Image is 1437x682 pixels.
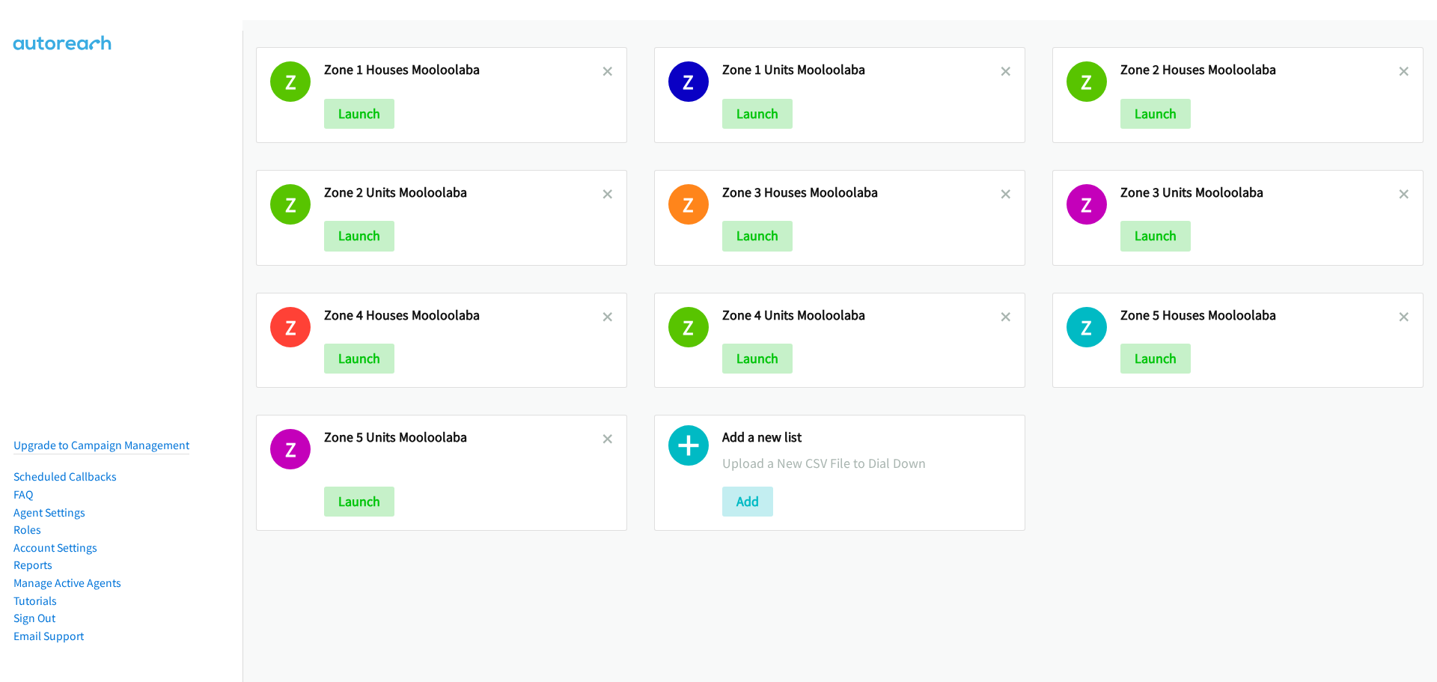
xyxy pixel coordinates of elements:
h1: Z [668,307,709,347]
a: Upgrade to Campaign Management [13,438,189,452]
a: Sign Out [13,611,55,625]
h2: Zone 3 Houses Mooloolaba [722,184,1001,201]
a: Manage Active Agents [13,576,121,590]
h2: Zone 2 Units Mooloolaba [324,184,602,201]
h2: Zone 3 Units Mooloolaba [1120,184,1399,201]
a: Agent Settings [13,505,85,520]
h2: Zone 2 Houses Mooloolaba [1120,61,1399,79]
button: Launch [1120,344,1191,374]
button: Launch [324,221,394,251]
button: Launch [1120,221,1191,251]
a: Roles [13,523,41,537]
h2: Zone 1 Houses Mooloolaba [324,61,602,79]
button: Add [722,487,773,517]
a: Account Settings [13,541,97,555]
h1: Z [270,61,311,102]
a: Reports [13,558,52,572]
h2: Zone 4 Houses Mooloolaba [324,307,602,324]
button: Launch [324,99,394,129]
h1: Z [270,429,311,469]
h1: Z [1067,184,1107,225]
a: FAQ [13,487,33,502]
h2: Zone 5 Units Mooloolaba [324,429,602,446]
h2: Zone 1 Units Mooloolaba [722,61,1001,79]
h1: Z [270,184,311,225]
a: Email Support [13,629,84,643]
button: Launch [722,221,793,251]
h2: Add a new list [722,429,1011,446]
h1: Z [1067,61,1107,102]
p: Upload a New CSV File to Dial Down [722,453,1011,473]
h2: Zone 5 Houses Mooloolaba [1120,307,1399,324]
h2: Zone 4 Units Mooloolaba [722,307,1001,324]
button: Launch [324,487,394,517]
a: Scheduled Callbacks [13,469,117,484]
button: Launch [722,99,793,129]
h1: Z [1067,307,1107,347]
button: Launch [324,344,394,374]
button: Launch [1120,99,1191,129]
a: Tutorials [13,594,57,608]
h1: Z [668,61,709,102]
button: Launch [722,344,793,374]
h1: Z [270,307,311,347]
h1: Z [668,184,709,225]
